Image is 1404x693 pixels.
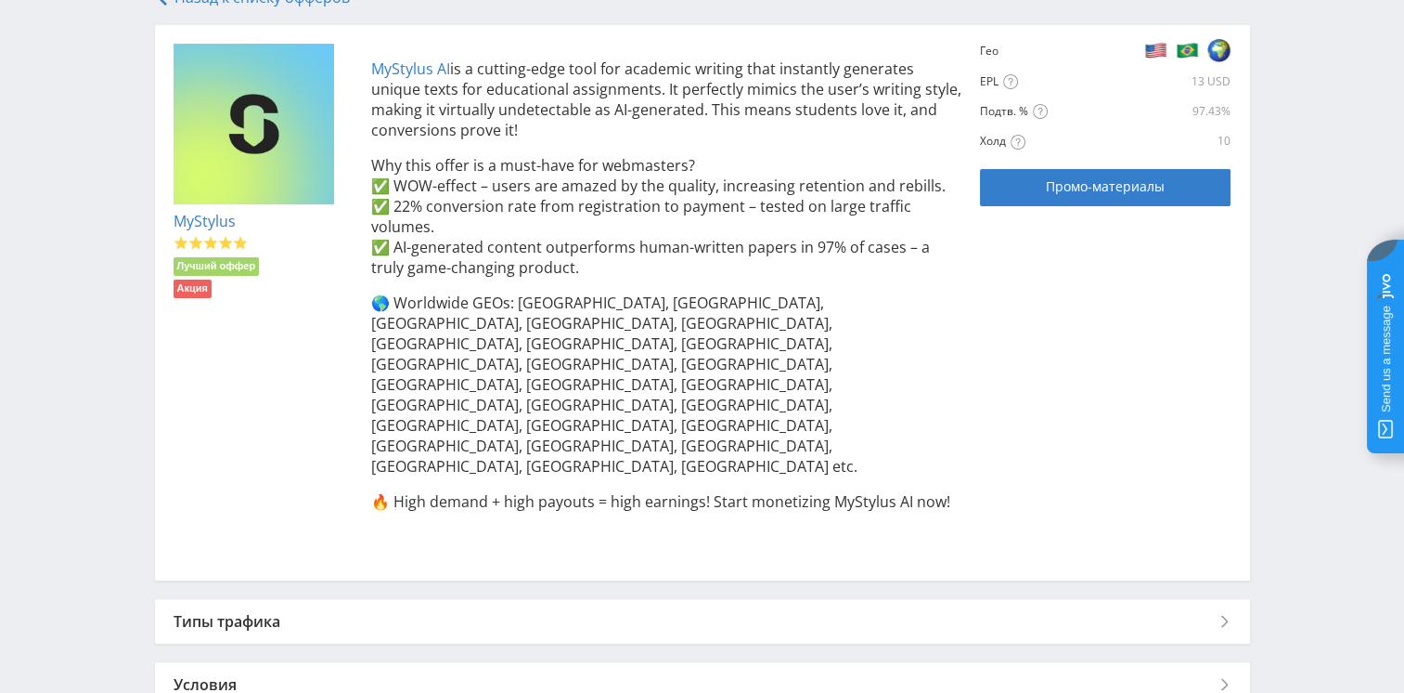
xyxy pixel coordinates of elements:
[371,491,962,512] p: 🔥 High demand + high payouts = high earnings! Start monetizing MyStylus AI now!
[174,280,212,298] li: Акция
[1144,38,1167,62] img: b2e5cb7c326a8f2fba0c03a72091f869.png
[980,104,1146,120] div: Подтв. %
[174,44,335,205] img: e836bfbd110e4da5150580c9a99ecb16.png
[174,257,260,276] li: Лучший оффер
[980,44,1039,59] div: Гео
[980,74,1039,90] div: EPL
[371,59,450,79] a: MyStylus AI
[371,59,962,140] p: is a cutting-edge tool for academic writing that instantly generates unique texts for educational...
[1150,104,1230,119] div: 97.43%
[1046,179,1165,194] span: Промо-материалы
[980,169,1230,206] a: Промо-материалы
[1150,134,1230,149] div: 10
[1176,38,1199,62] img: f6d4d8a03f8825964ffc357a2a065abb.png
[174,211,236,231] a: MyStylus
[155,599,1250,644] div: Типы трафика
[371,155,962,278] p: Why this offer is a must-have for webmasters? ✅ WOW-effect – users are amazed by the quality, inc...
[371,293,962,477] p: 🌎 Worldwide GEOs: [GEOGRAPHIC_DATA], [GEOGRAPHIC_DATA], [GEOGRAPHIC_DATA], [GEOGRAPHIC_DATA], [GE...
[980,134,1146,150] div: Холд
[1207,38,1230,62] img: 8ccb95d6cbc0ca5a259a7000f084d08e.png
[1043,74,1230,89] div: 13 USD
